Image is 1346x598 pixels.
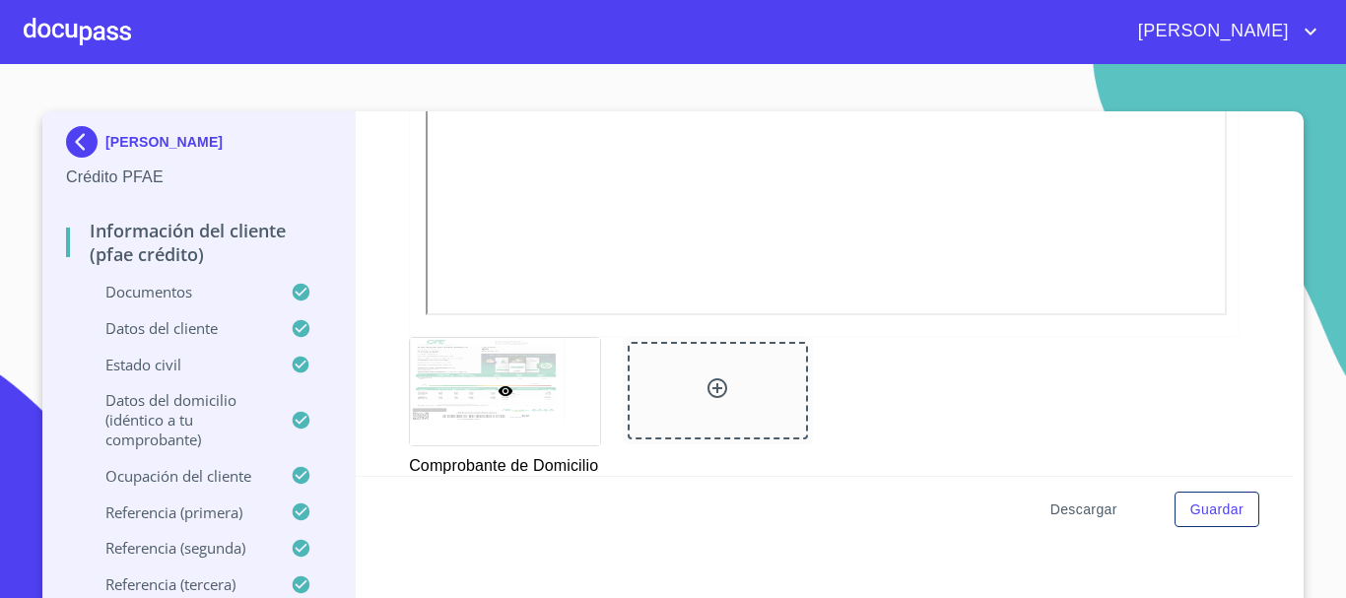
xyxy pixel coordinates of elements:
p: Datos del domicilio (idéntico a tu comprobante) [66,390,291,449]
img: Docupass spot blue [66,126,105,158]
span: Guardar [1190,498,1244,522]
p: Comprobante de Domicilio [409,446,599,478]
p: Crédito PFAE [66,166,331,189]
button: Descargar [1043,492,1125,528]
button: Guardar [1175,492,1259,528]
p: Referencia (tercera) [66,574,291,594]
p: [PERSON_NAME] [105,134,223,150]
span: Descargar [1050,498,1117,522]
p: Estado Civil [66,355,291,374]
p: Documentos [66,282,291,301]
button: account of current user [1123,16,1322,47]
p: Referencia (segunda) [66,538,291,558]
span: [PERSON_NAME] [1123,16,1299,47]
p: Ocupación del Cliente [66,466,291,486]
p: Datos del cliente [66,318,291,338]
p: Referencia (primera) [66,502,291,522]
div: [PERSON_NAME] [66,126,331,166]
p: Información del cliente (PFAE crédito) [66,219,331,266]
